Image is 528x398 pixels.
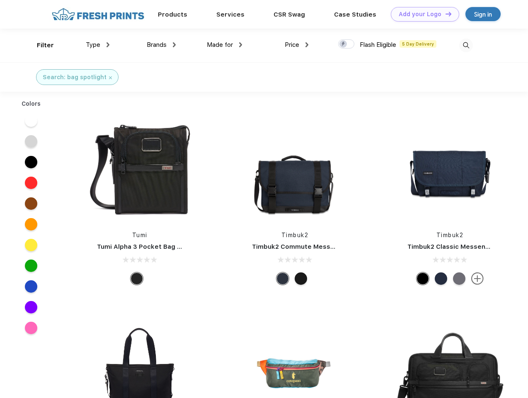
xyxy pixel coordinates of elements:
[132,232,148,238] a: Tumi
[285,41,299,49] span: Price
[85,112,195,223] img: func=resize&h=266
[400,40,436,48] span: 5 Day Delivery
[417,272,429,285] div: Eco Black
[436,232,464,238] a: Timbuk2
[453,272,465,285] div: Eco Army Pop
[97,243,194,250] a: Tumi Alpha 3 Pocket Bag Small
[446,12,451,16] img: DT
[305,42,308,47] img: dropdown.png
[239,42,242,47] img: dropdown.png
[465,7,501,21] a: Sign in
[435,272,447,285] div: Eco Nautical
[399,11,441,18] div: Add your Logo
[131,272,143,285] div: Black
[395,112,505,223] img: func=resize&h=266
[281,232,309,238] a: Timbuk2
[240,112,350,223] img: func=resize&h=266
[276,272,289,285] div: Eco Nautical
[252,243,363,250] a: Timbuk2 Commute Messenger Bag
[15,99,47,108] div: Colors
[360,41,396,49] span: Flash Eligible
[107,42,109,47] img: dropdown.png
[173,42,176,47] img: dropdown.png
[471,272,484,285] img: more.svg
[207,41,233,49] span: Made for
[43,73,107,82] div: Search: bag spotlight
[407,243,510,250] a: Timbuk2 Classic Messenger Bag
[158,11,187,18] a: Products
[295,272,307,285] div: Eco Black
[459,39,473,52] img: desktop_search.svg
[86,41,100,49] span: Type
[147,41,167,49] span: Brands
[109,76,112,79] img: filter_cancel.svg
[49,7,147,22] img: fo%20logo%202.webp
[37,41,54,50] div: Filter
[474,10,492,19] div: Sign in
